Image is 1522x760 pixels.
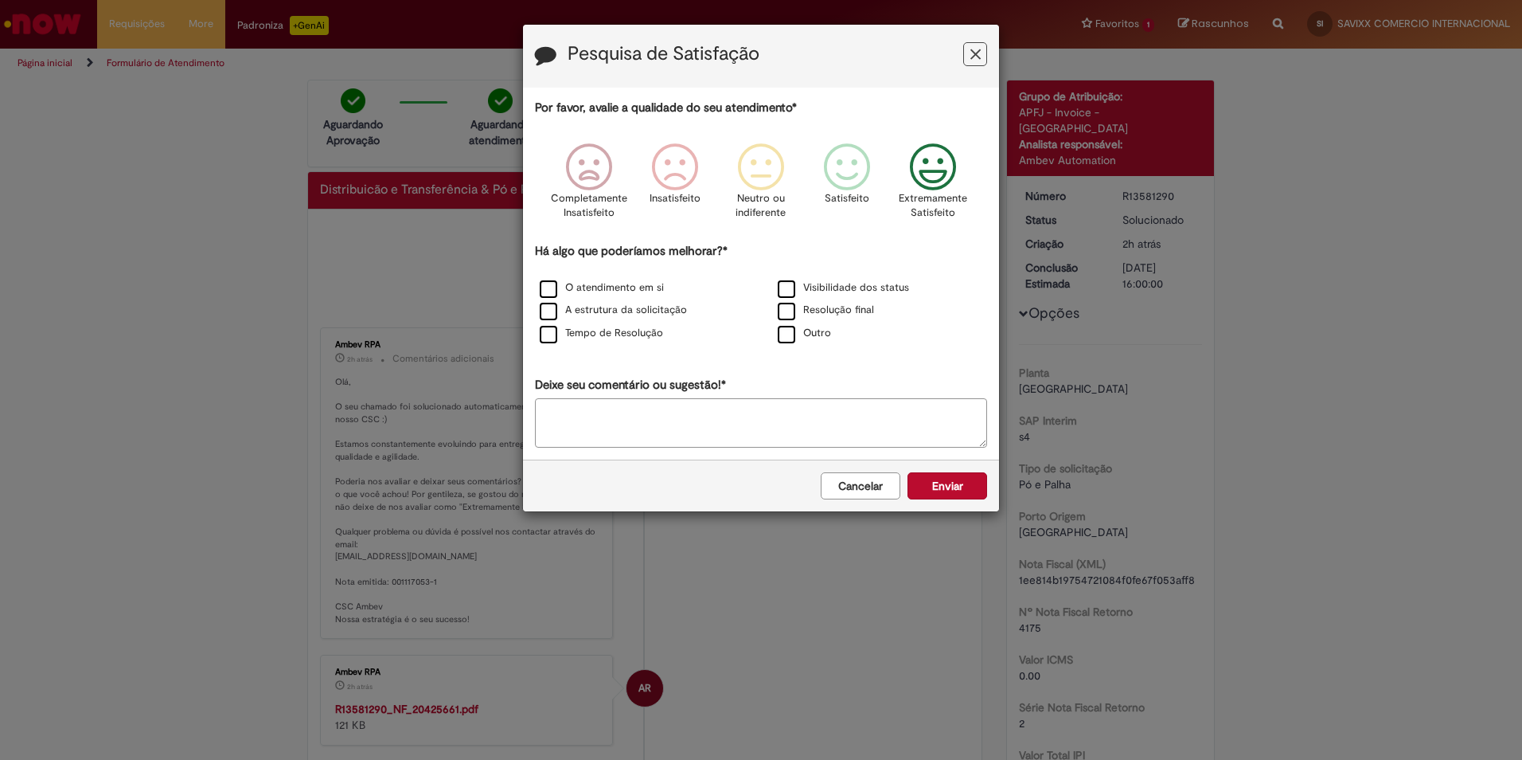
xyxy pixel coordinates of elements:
div: Extremamente Satisfeito [892,131,974,241]
div: Satisfeito [806,131,888,241]
p: Completamente Insatisfeito [551,191,627,221]
label: Resolução final [778,303,874,318]
p: Neutro ou indiferente [732,191,790,221]
label: Pesquisa de Satisfação [568,44,759,65]
label: Deixe seu comentário ou sugestão!* [535,377,726,394]
p: Satisfeito [825,191,869,206]
p: Insatisfeito [650,191,701,206]
label: Por favor, avalie a qualidade do seu atendimento* [535,100,797,116]
div: Insatisfeito [634,131,716,241]
div: Completamente Insatisfeito [548,131,629,241]
label: O atendimento em si [540,280,664,296]
label: Visibilidade dos status [778,280,909,296]
button: Cancelar [821,472,900,499]
label: Outro [778,326,831,341]
label: A estrutura da solicitação [540,303,687,318]
div: Há algo que poderíamos melhorar?* [535,243,987,346]
p: Extremamente Satisfeito [899,191,967,221]
label: Tempo de Resolução [540,326,663,341]
button: Enviar [907,472,987,499]
div: Neutro ou indiferente [720,131,802,241]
